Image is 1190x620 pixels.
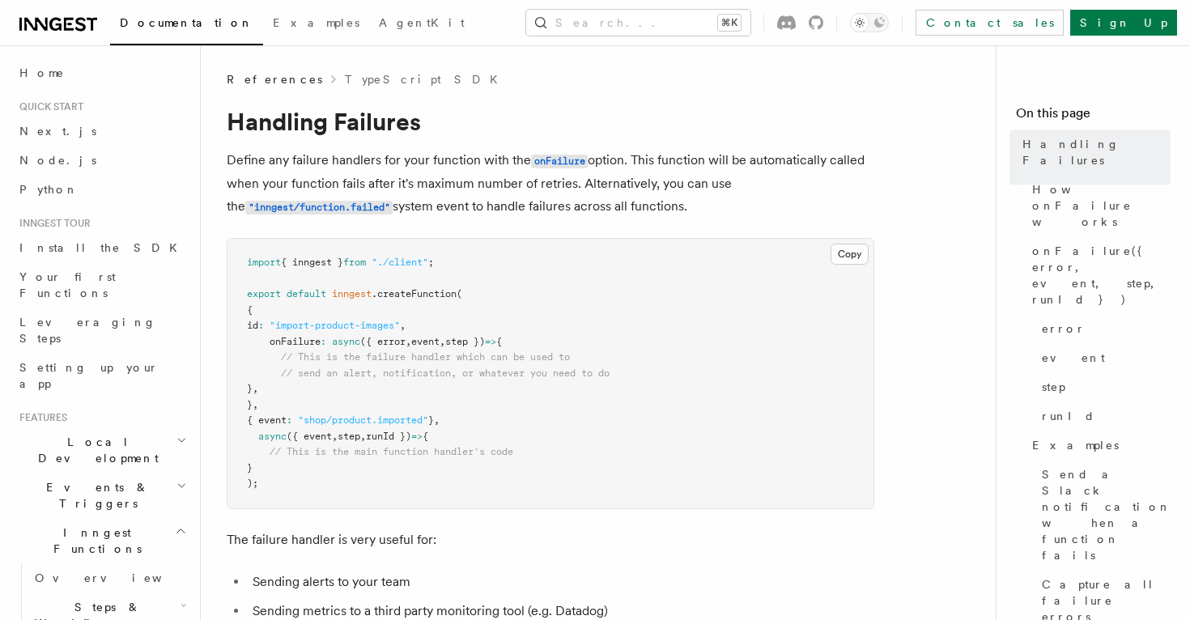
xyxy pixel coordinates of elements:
[1032,243,1171,308] span: onFailure({ error, event, step, runId })
[332,336,360,347] span: async
[281,257,343,268] span: { inngest }
[13,262,190,308] a: Your first Functions
[19,65,65,81] span: Home
[13,434,176,466] span: Local Development
[360,431,366,442] span: ,
[372,257,428,268] span: "./client"
[321,336,326,347] span: :
[227,149,874,219] p: Define any failure handlers for your function with the option. This function will be automaticall...
[1035,314,1171,343] a: error
[440,336,445,347] span: ,
[287,414,292,426] span: :
[13,217,91,230] span: Inngest tour
[1022,136,1171,168] span: Handling Failures
[263,5,369,44] a: Examples
[19,316,156,345] span: Leveraging Steps
[1026,431,1171,460] a: Examples
[531,152,588,168] a: onFailure
[19,270,116,299] span: Your first Functions
[13,233,190,262] a: Install the SDK
[247,414,287,426] span: { event
[345,71,508,87] a: TypeScript SDK
[13,175,190,204] a: Python
[247,383,253,394] span: }
[28,563,190,592] a: Overview
[406,336,411,347] span: ,
[19,183,79,196] span: Python
[332,288,372,299] span: inngest
[1035,401,1171,431] a: runId
[13,58,190,87] a: Home
[35,571,202,584] span: Overview
[273,16,359,29] span: Examples
[1016,104,1171,130] h4: On this page
[423,431,428,442] span: {
[13,473,190,518] button: Events & Triggers
[270,446,513,457] span: // This is the main function handler's code
[411,336,440,347] span: event
[13,308,190,353] a: Leveraging Steps
[379,16,465,29] span: AgentKit
[227,529,874,551] p: The failure handler is very useful for:
[526,10,750,36] button: Search...⌘K
[281,351,570,363] span: // This is the failure handler which can be used to
[13,353,190,398] a: Setting up your app
[411,431,423,442] span: =>
[258,431,287,442] span: async
[428,414,434,426] span: }
[13,524,175,557] span: Inngest Functions
[343,257,366,268] span: from
[258,320,264,331] span: :
[248,571,874,593] li: Sending alerts to your team
[434,414,440,426] span: ,
[13,479,176,512] span: Events & Triggers
[247,478,258,489] span: );
[1035,372,1171,401] a: step
[227,71,322,87] span: References
[19,361,159,390] span: Setting up your app
[19,125,96,138] span: Next.js
[253,383,258,394] span: ,
[247,320,258,331] span: id
[485,336,496,347] span: =>
[287,288,326,299] span: default
[245,198,393,214] a: "inngest/function.failed"
[338,431,360,442] span: step
[1042,379,1065,395] span: step
[1032,181,1171,230] span: How onFailure works
[247,304,253,316] span: {
[281,367,610,379] span: // send an alert, notification, or whatever you need to do
[400,320,406,331] span: ,
[496,336,502,347] span: {
[247,462,253,473] span: }
[253,399,258,410] span: ,
[247,257,281,268] span: import
[1070,10,1177,36] a: Sign Up
[1026,236,1171,314] a: onFailure({ error, event, step, runId })
[366,431,411,442] span: runId })
[13,146,190,175] a: Node.js
[247,399,253,410] span: }
[1042,321,1086,337] span: error
[1042,466,1171,563] span: Send a Slack notification when a function fails
[332,431,338,442] span: ,
[110,5,263,45] a: Documentation
[850,13,889,32] button: Toggle dark mode
[1026,175,1171,236] a: How onFailure works
[13,427,190,473] button: Local Development
[372,288,457,299] span: .createFunction
[445,336,485,347] span: step })
[13,100,83,113] span: Quick start
[1042,408,1095,424] span: runId
[19,154,96,167] span: Node.js
[287,431,332,442] span: ({ event
[298,414,428,426] span: "shop/product.imported"
[245,201,393,214] code: "inngest/function.failed"
[369,5,474,44] a: AgentKit
[1035,460,1171,570] a: Send a Slack notification when a function fails
[718,15,741,31] kbd: ⌘K
[831,244,869,265] button: Copy
[13,411,67,424] span: Features
[916,10,1064,36] a: Contact sales
[270,320,400,331] span: "import-product-images"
